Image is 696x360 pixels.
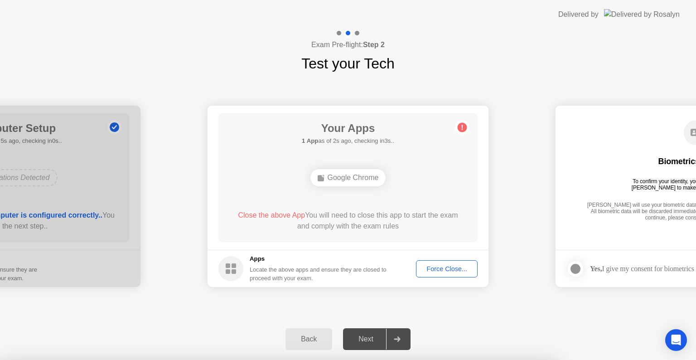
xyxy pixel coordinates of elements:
[310,169,386,186] div: Google Chrome
[346,335,386,343] div: Next
[288,335,329,343] div: Back
[238,211,305,219] span: Close the above App
[665,329,687,351] div: Open Intercom Messenger
[232,210,465,232] div: You will need to close this app to start the exam and comply with the exam rules
[302,120,394,136] h1: Your Apps
[311,39,385,50] h4: Exam Pre-flight:
[302,137,318,144] b: 1 App
[250,254,387,263] h5: Apps
[590,265,602,272] strong: Yes,
[558,9,599,20] div: Delivered by
[301,53,395,74] h1: Test your Tech
[363,41,385,49] b: Step 2
[419,265,474,272] div: Force Close...
[250,265,387,282] div: Locate the above apps and ensure they are closed to proceed with your exam.
[302,136,394,146] h5: as of 2s ago, checking in3s..
[604,9,680,19] img: Delivered by Rosalyn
